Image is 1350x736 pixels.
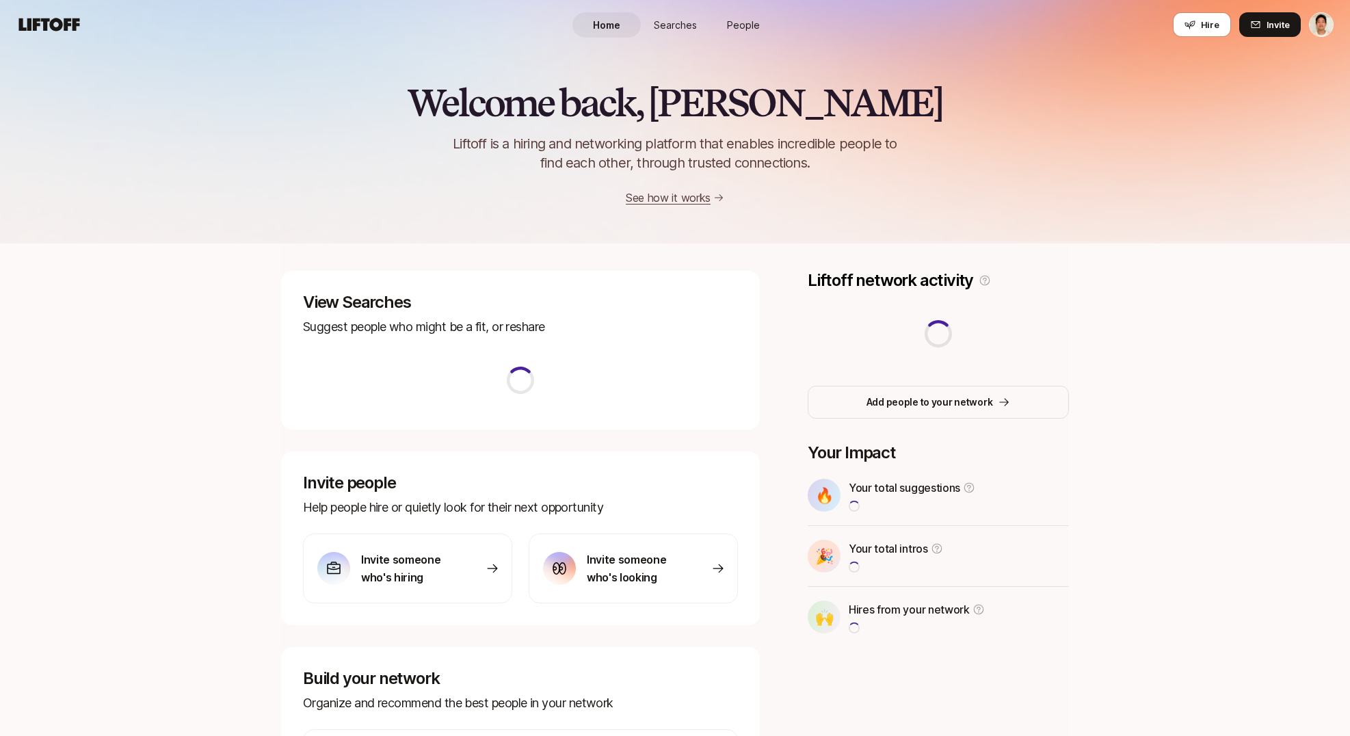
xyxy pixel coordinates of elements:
[1201,18,1219,31] span: Hire
[572,12,641,38] a: Home
[654,18,697,32] span: Searches
[626,191,711,205] a: See how it works
[641,12,709,38] a: Searches
[727,18,760,32] span: People
[407,82,942,123] h2: Welcome back, [PERSON_NAME]
[430,134,920,172] p: Liftoff is a hiring and networking platform that enables incredible people to find each other, th...
[303,669,738,688] p: Build your network
[303,498,738,517] p: Help people hire or quietly look for their next opportunity
[1267,18,1290,31] span: Invite
[808,386,1069,419] button: Add people to your network
[866,394,993,410] p: Add people to your network
[849,540,928,557] p: Your total intros
[1309,12,1334,37] button: Jeremy Chen
[303,473,738,492] p: Invite people
[1239,12,1301,37] button: Invite
[808,271,973,290] p: Liftoff network activity
[849,601,970,618] p: Hires from your network
[1173,12,1231,37] button: Hire
[808,479,841,512] div: 🔥
[593,18,620,32] span: Home
[303,317,738,337] p: Suggest people who might be a fit, or reshare
[303,293,738,312] p: View Searches
[808,601,841,633] div: 🙌
[1310,13,1333,36] img: Jeremy Chen
[849,479,960,497] p: Your total suggestions
[303,694,738,713] p: Organize and recommend the best people in your network
[709,12,778,38] a: People
[808,540,841,573] div: 🎉
[808,443,1069,462] p: Your Impact
[361,551,457,586] p: Invite someone who's hiring
[587,551,683,586] p: Invite someone who's looking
